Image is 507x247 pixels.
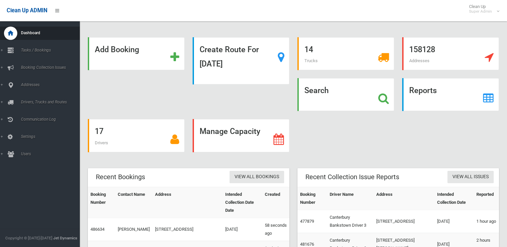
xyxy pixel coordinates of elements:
a: 14 Trucks [297,37,394,70]
span: Drivers, Trucks and Routes [19,100,84,104]
strong: Create Route For [DATE] [200,45,259,68]
td: [PERSON_NAME] [115,218,152,241]
span: Clean Up ADMIN [7,7,47,14]
span: Settings [19,134,84,139]
td: [STREET_ADDRESS] [374,210,435,233]
header: Recent Collection Issue Reports [297,171,407,184]
a: Create Route For [DATE] [193,37,289,84]
span: Trucks [304,58,318,63]
td: [STREET_ADDRESS] [152,218,223,241]
span: Drivers [95,140,108,145]
th: Reported [474,187,499,210]
a: Reports [402,78,499,111]
a: View All Issues [447,171,494,183]
th: Booking Number [88,187,115,218]
a: 158128 Addresses [402,37,499,70]
strong: 17 [95,127,103,136]
th: Address [152,187,223,218]
strong: 14 [304,45,313,54]
th: Booking Number [297,187,327,210]
td: Canterbury Bankstown Driver 3 [327,210,374,233]
strong: 158128 [409,45,435,54]
td: [DATE] [434,210,474,233]
span: Dashboard [19,31,84,35]
th: Intended Collection Date Date [223,187,262,218]
span: Copyright © [DATE]-[DATE] [5,236,52,240]
small: Super Admin [469,9,492,14]
span: Addresses [409,58,429,63]
th: Address [374,187,435,210]
span: Communication Log [19,117,84,122]
a: Add Booking [88,37,185,70]
a: Manage Capacity [193,119,289,152]
a: View All Bookings [230,171,284,183]
span: Tasks / Bookings [19,48,84,53]
span: Users [19,152,84,156]
th: Created [262,187,289,218]
td: [DATE] [223,218,262,241]
a: Search [297,78,394,111]
th: Contact Name [115,187,152,218]
td: 58 seconds ago [262,218,289,241]
td: 1 hour ago [474,210,499,233]
strong: Search [304,86,329,95]
th: Intended Collection Date [434,187,474,210]
a: 481676 [300,242,314,247]
span: Booking Collection Issues [19,65,84,70]
strong: Manage Capacity [200,127,260,136]
span: Addresses [19,82,84,87]
a: 17 Drivers [88,119,185,152]
strong: Add Booking [95,45,139,54]
strong: Jet Dynamics [53,236,77,240]
header: Recent Bookings [88,171,153,184]
span: Clean Up [466,4,499,14]
a: 477879 [300,219,314,224]
a: 486634 [90,227,104,232]
strong: Reports [409,86,437,95]
th: Driver Name [327,187,374,210]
